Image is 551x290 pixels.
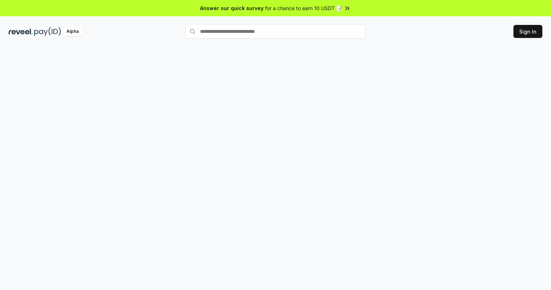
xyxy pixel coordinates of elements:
span: for a chance to earn 10 USDT 📝 [265,4,342,12]
img: reveel_dark [9,27,33,36]
button: Sign In [513,25,542,38]
div: Alpha [62,27,83,36]
img: pay_id [34,27,61,36]
span: Answer our quick survey [200,4,264,12]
